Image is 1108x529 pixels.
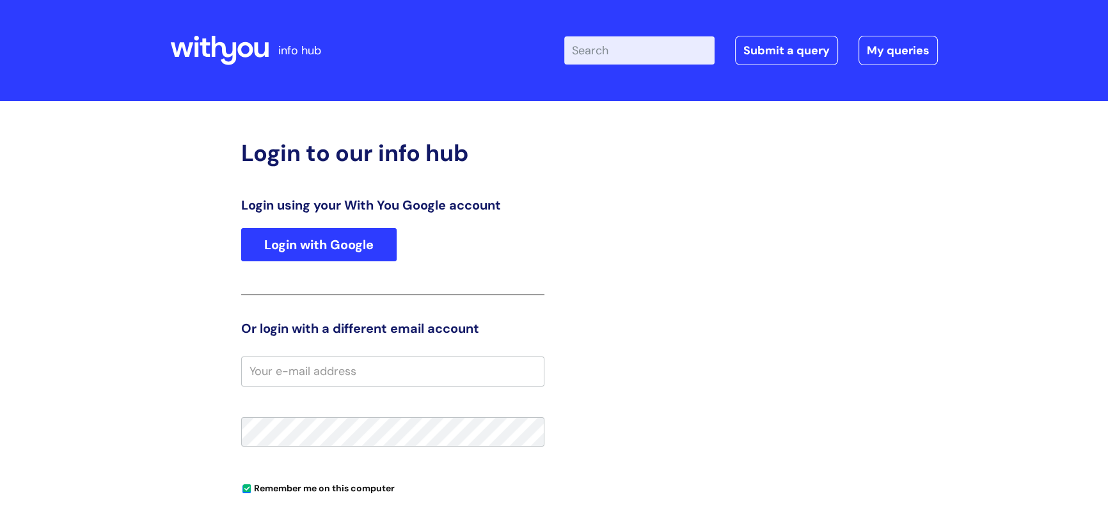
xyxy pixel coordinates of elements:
h3: Login using your With You Google account [241,197,544,213]
a: Login with Google [241,228,397,261]
p: info hub [278,40,321,61]
h3: Or login with a different email account [241,321,544,336]
div: You can uncheck this option if you're logging in from a shared device [241,477,544,498]
label: Remember me on this computer [241,480,395,494]
a: Submit a query [735,36,838,65]
input: Remember me on this computer [242,485,251,493]
input: Search [564,36,715,65]
h2: Login to our info hub [241,139,544,167]
input: Your e-mail address [241,356,544,386]
a: My queries [859,36,938,65]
